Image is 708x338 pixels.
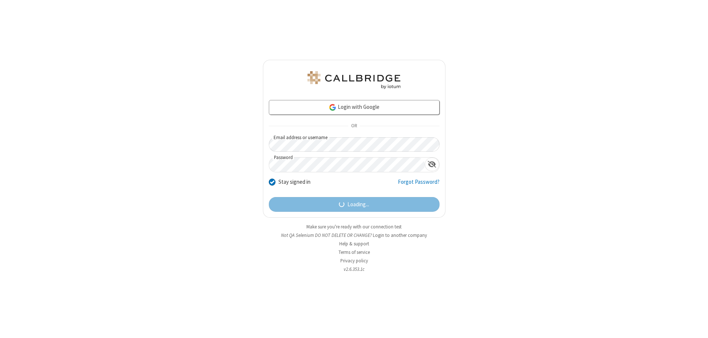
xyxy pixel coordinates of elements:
input: Email address or username [269,137,440,152]
label: Stay signed in [278,178,310,186]
li: Not QA Selenium DO NOT DELETE OR CHANGE? [263,232,445,239]
div: Show password [425,158,439,171]
input: Password [269,158,425,172]
button: Login to another company [373,232,427,239]
a: Login with Google [269,100,440,115]
a: Privacy policy [340,258,368,264]
img: google-icon.png [329,103,337,111]
a: Forgot Password? [398,178,440,192]
a: Help & support [339,241,369,247]
a: Terms of service [339,249,370,255]
li: v2.6.353.1c [263,266,445,273]
a: Make sure you're ready with our connection test [306,224,402,230]
button: Loading... [269,197,440,212]
span: Loading... [347,200,369,209]
img: QA Selenium DO NOT DELETE OR CHANGE [306,71,402,89]
span: OR [348,121,360,131]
